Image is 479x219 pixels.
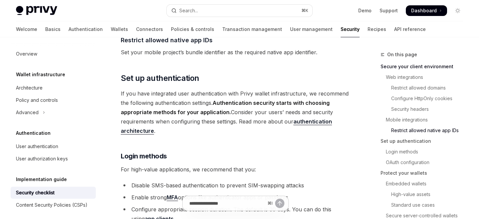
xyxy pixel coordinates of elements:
[381,178,468,189] a: Embedded wallets
[381,104,468,114] a: Security headers
[11,107,96,118] button: Toggle Advanced section
[16,142,58,150] div: User authentication
[16,189,55,197] div: Security checklist
[290,21,333,37] a: User management
[16,6,57,15] img: light logo
[179,7,198,15] div: Search...
[381,157,468,168] a: OAuth configuration
[381,200,468,210] a: Standard use cases
[121,100,330,115] strong: Authentication security starts with choosing appropriate methods for your application.
[121,36,213,45] span: Restrict allowed native app IDs
[171,21,214,37] a: Policies & controls
[381,146,468,157] a: Login methods
[381,168,468,178] a: Protect your wallets
[136,21,163,37] a: Connectors
[301,8,308,13] span: ⌘ K
[452,5,463,16] button: Toggle dark mode
[16,71,65,79] h5: Wallet infrastructure
[16,201,87,209] div: Content Security Policies (CSPs)
[11,94,96,106] a: Policy and controls
[16,96,58,104] div: Policy and controls
[11,48,96,60] a: Overview
[121,73,199,84] span: Set up authentication
[381,61,468,72] a: Secure your client environment
[381,93,468,104] a: Configure HttpOnly cookies
[394,21,426,37] a: API reference
[121,181,350,190] li: Disable SMS-based authentication to prevent SIM-swapping attacks
[381,136,468,146] a: Set up authentication
[380,7,398,14] a: Support
[16,84,43,92] div: Architecture
[381,83,468,93] a: Restrict allowed domains
[341,21,360,37] a: Security
[121,152,167,160] strong: Login methods
[406,5,447,16] a: Dashboard
[381,125,468,136] a: Restrict allowed native app IDs
[167,194,178,201] a: MFA
[16,155,68,163] div: User authorization keys
[11,187,96,199] a: Security checklist
[189,196,265,211] input: Ask a question...
[16,129,51,137] h5: Authentication
[11,140,96,152] a: User authentication
[121,193,350,202] li: Enable strong options like authenticator apps or passkeys
[275,199,284,208] button: Send message
[411,7,437,14] span: Dashboard
[121,89,350,135] span: If you have integrated user authentication with Privy wallet infrastructure, we recommend the fol...
[121,48,350,57] span: Set your mobile project’s bundle identifier as the required native app identifier.
[11,153,96,165] a: User authorization keys
[11,82,96,94] a: Architecture
[11,199,96,211] a: Content Security Policies (CSPs)
[381,114,468,125] a: Mobile integrations
[45,21,61,37] a: Basics
[381,72,468,83] a: Web integrations
[167,5,312,17] button: Open search
[358,7,372,14] a: Demo
[381,189,468,200] a: High-value assets
[111,21,128,37] a: Wallets
[368,21,386,37] a: Recipes
[16,175,67,183] h5: Implementation guide
[387,51,417,59] span: On this page
[16,109,39,116] div: Advanced
[121,165,350,174] span: For high-value applications, we recommend that you:
[222,21,282,37] a: Transaction management
[16,21,37,37] a: Welcome
[16,50,37,58] div: Overview
[69,21,103,37] a: Authentication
